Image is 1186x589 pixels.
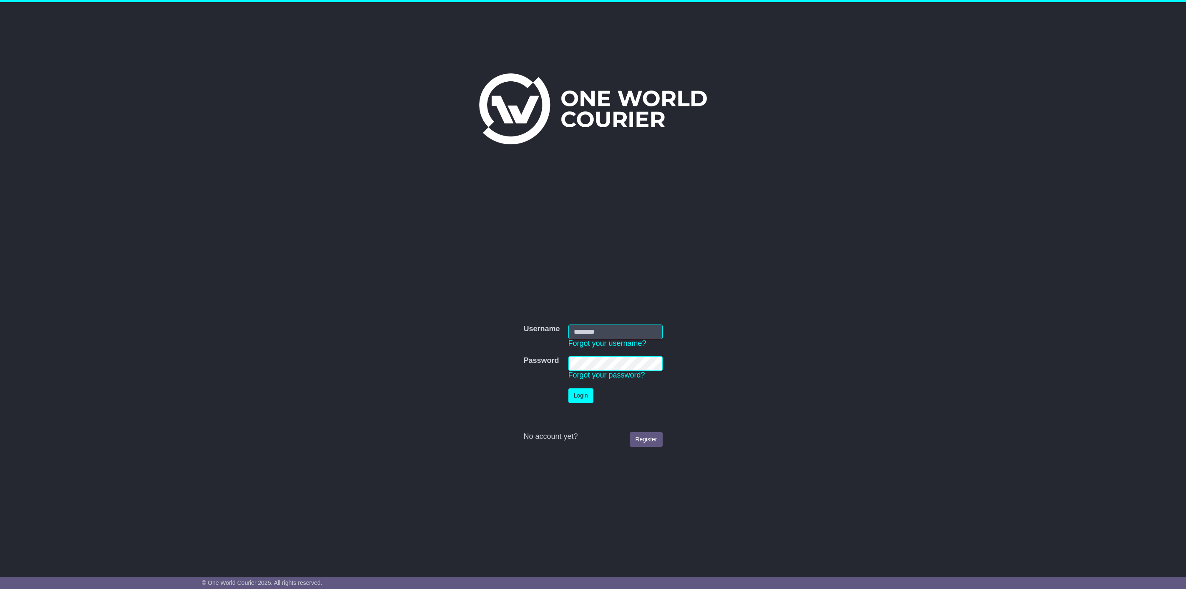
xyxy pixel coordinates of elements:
[479,73,707,144] img: One World
[523,432,662,441] div: No account yet?
[568,371,645,379] a: Forgot your password?
[568,339,646,347] a: Forgot your username?
[568,388,593,403] button: Login
[630,432,662,447] a: Register
[523,325,560,334] label: Username
[202,579,322,586] span: © One World Courier 2025. All rights reserved.
[523,356,559,365] label: Password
